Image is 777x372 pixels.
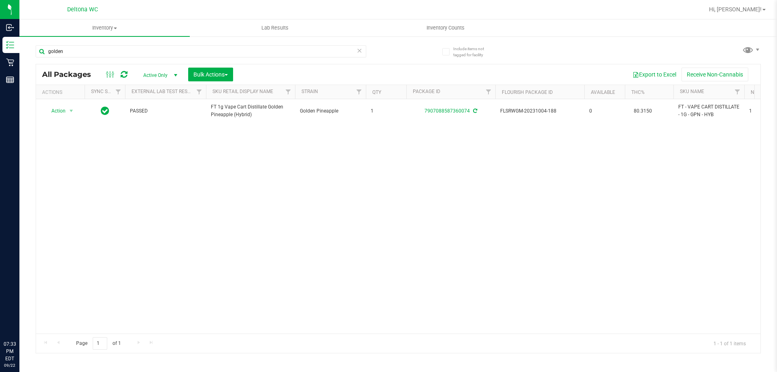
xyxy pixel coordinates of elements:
input: 1 [93,337,107,350]
span: 1 [371,107,401,115]
span: PASSED [130,107,201,115]
input: Search Package ID, Item Name, SKU, Lot or Part Number... [36,45,366,57]
a: Filter [482,85,495,99]
inline-svg: Inventory [6,41,14,49]
a: Filter [112,85,125,99]
a: Inventory Counts [360,19,531,36]
button: Receive Non-Cannabis [681,68,748,81]
span: Deltona WC [67,6,98,13]
a: Package ID [413,89,440,94]
a: Sync Status [91,89,122,94]
button: Export to Excel [627,68,681,81]
inline-svg: Reports [6,76,14,84]
p: 09/22 [4,362,16,368]
span: Golden Pineapple [300,107,361,115]
span: FT - VAPE CART DISTILLATE - 1G - GPN - HYB [678,103,739,119]
a: Filter [731,85,744,99]
span: Lab Results [251,24,299,32]
span: FT 1g Vape Cart Distillate Golden Pineapple (Hybrid) [211,103,290,119]
span: Inventory [19,24,190,32]
div: Actions [42,89,81,95]
a: THC% [631,89,645,95]
a: Filter [282,85,295,99]
span: All Packages [42,70,99,79]
span: Bulk Actions [193,71,228,78]
a: Filter [352,85,366,99]
a: Lab Results [190,19,360,36]
span: Page of 1 [69,337,127,350]
a: Available [591,89,615,95]
span: 80.3150 [630,105,656,117]
a: Flourish Package ID [502,89,553,95]
a: Filter [193,85,206,99]
span: In Sync [101,105,109,117]
button: Bulk Actions [188,68,233,81]
span: Include items not tagged for facility [453,46,494,58]
inline-svg: Inbound [6,23,14,32]
span: Sync from Compliance System [472,108,477,114]
a: Qty [372,89,381,95]
span: Hi, [PERSON_NAME]! [709,6,762,13]
a: External Lab Test Result [132,89,195,94]
span: 0 [589,107,620,115]
iframe: Resource center [8,307,32,332]
span: select [66,105,76,117]
a: 7907088587360074 [425,108,470,114]
p: 07:33 PM EDT [4,340,16,362]
a: Strain [301,89,318,94]
span: Action [44,105,66,117]
a: Inventory [19,19,190,36]
inline-svg: Retail [6,58,14,66]
span: Clear [357,45,362,56]
a: Sku Retail Display Name [212,89,273,94]
span: Inventory Counts [416,24,476,32]
a: SKU Name [680,89,704,94]
span: FLSRWGM-20231004-188 [500,107,580,115]
span: 1 - 1 of 1 items [707,337,752,349]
